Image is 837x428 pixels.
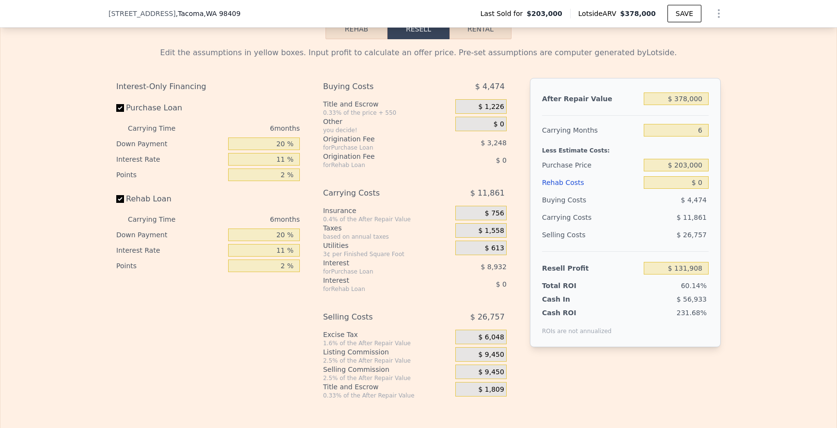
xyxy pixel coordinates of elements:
span: $ 0 [496,280,507,288]
span: $ 9,450 [478,368,504,377]
span: $ 8,932 [480,263,506,271]
div: Buying Costs [542,191,640,209]
button: SAVE [667,5,701,22]
div: ROIs are not annualized [542,318,612,335]
div: Down Payment [116,227,224,243]
div: 2.5% of the After Repair Value [323,357,451,365]
div: Title and Escrow [323,99,451,109]
div: Cash ROI [542,308,612,318]
span: $ 11,861 [470,184,505,202]
div: Points [116,167,224,183]
div: 1.6% of the After Repair Value [323,339,451,347]
span: 231.68% [677,309,707,317]
div: Selling Costs [323,308,431,326]
span: $ 11,861 [677,214,707,221]
div: Points [116,258,224,274]
div: Carrying Months [542,122,640,139]
span: [STREET_ADDRESS] [108,9,176,18]
span: $ 56,933 [677,295,707,303]
div: Cash In [542,294,603,304]
div: you decide! [323,126,451,134]
input: Rehab Loan [116,195,124,203]
span: , Tacoma [176,9,241,18]
div: Edit the assumptions in yellow boxes. Input profit to calculate an offer price. Pre-set assumptio... [116,47,721,59]
div: for Rehab Loan [323,285,431,293]
span: Last Sold for [480,9,527,18]
div: 0.4% of the After Repair Value [323,215,451,223]
div: 6 months [195,121,300,136]
span: $203,000 [527,9,562,18]
div: Carrying Time [128,121,191,136]
button: Show Options [709,4,728,23]
label: Rehab Loan [116,190,224,208]
div: Carrying Costs [323,184,431,202]
div: Carrying Costs [542,209,603,226]
span: $ 1,809 [478,385,504,394]
span: $ 0 [494,120,504,129]
div: Interest [323,258,431,268]
button: Resell [387,19,449,39]
div: Total ROI [542,281,603,290]
span: Lotside ARV [578,9,620,18]
span: 60.14% [681,282,707,290]
span: $ 3,248 [480,139,506,147]
div: Rehab Costs [542,174,640,191]
span: $ 26,757 [677,231,707,239]
span: $ 6,048 [478,333,504,342]
input: Purchase Loan [116,104,124,112]
div: 0.33% of the price + 550 [323,109,451,117]
span: $ 4,474 [681,196,707,204]
div: Interest-Only Financing [116,78,300,95]
div: Excise Tax [323,330,451,339]
div: Title and Escrow [323,382,451,392]
button: Rental [449,19,511,39]
div: based on annual taxes [323,233,451,241]
span: $ 756 [485,209,504,218]
div: Purchase Price [542,156,640,174]
div: Buying Costs [323,78,431,95]
div: Origination Fee [323,152,431,161]
span: $ 26,757 [470,308,505,326]
span: $ 9,450 [478,351,504,359]
span: $ 1,226 [478,103,504,111]
div: Interest Rate [116,243,224,258]
div: 0.33% of the After Repair Value [323,392,451,399]
div: Selling Commission [323,365,451,374]
div: Interest Rate [116,152,224,167]
div: for Rehab Loan [323,161,431,169]
span: $ 0 [496,156,507,164]
div: After Repair Value [542,90,640,107]
div: 3¢ per Finished Square Foot [323,250,451,258]
span: $378,000 [620,10,656,17]
div: Interest [323,275,431,285]
div: Down Payment [116,136,224,152]
div: for Purchase Loan [323,268,431,275]
div: Selling Costs [542,226,640,244]
div: Listing Commission [323,347,451,357]
div: Taxes [323,223,451,233]
div: Carrying Time [128,212,191,227]
div: 6 months [195,212,300,227]
div: Resell Profit [542,260,640,277]
span: $ 4,474 [475,78,505,95]
div: Less Estimate Costs: [542,139,709,156]
label: Purchase Loan [116,99,224,117]
div: Origination Fee [323,134,431,144]
span: $ 613 [485,244,504,253]
div: Other [323,117,451,126]
div: Utilities [323,241,451,250]
div: for Purchase Loan [323,144,431,152]
div: 2.5% of the After Repair Value [323,374,451,382]
span: $ 1,558 [478,227,504,235]
span: , WA 98409 [204,10,241,17]
button: Rehab [325,19,387,39]
div: Insurance [323,206,451,215]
